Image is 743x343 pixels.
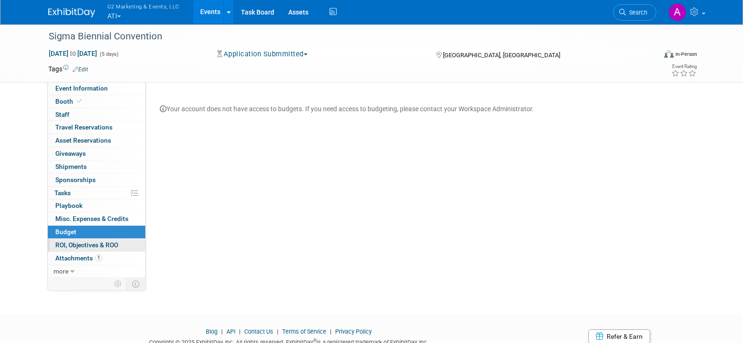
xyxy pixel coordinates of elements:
[55,163,87,170] span: Shipments
[335,328,372,335] a: Privacy Policy
[48,174,145,186] a: Sponsorships
[55,176,96,183] span: Sponsorships
[160,95,688,114] div: Your account does not have access to budgets. If you need access to budgeting, please contact you...
[48,64,88,74] td: Tags
[54,189,71,197] span: Tasks
[48,95,145,108] a: Booth
[206,328,218,335] a: Blog
[55,98,84,105] span: Booth
[48,134,145,147] a: Asset Reservations
[48,239,145,252] a: ROI, Objectives & ROO
[45,28,642,45] div: Sigma Biennial Convention
[48,226,145,238] a: Budget
[55,241,118,249] span: ROI, Objectives & ROO
[675,51,697,58] div: In-Person
[107,1,180,11] span: G2 Marketing & Events, LLC
[126,278,145,290] td: Toggle Event Tabs
[55,111,69,118] span: Staff
[53,267,68,275] span: more
[48,49,98,58] span: [DATE] [DATE]
[668,3,686,21] img: Anna Lerner
[671,64,697,69] div: Event Rating
[55,215,128,222] span: Misc. Expenses & Credits
[237,328,243,335] span: |
[48,187,145,199] a: Tasks
[48,265,145,278] a: more
[214,49,311,59] button: Application Submmitted
[48,108,145,121] a: Staff
[55,84,108,92] span: Event Information
[99,51,119,57] span: (5 days)
[68,50,77,57] span: to
[73,66,88,73] a: Edit
[613,4,656,21] a: Search
[244,328,273,335] a: Contact Us
[55,254,102,262] span: Attachments
[328,328,334,335] span: |
[443,52,560,59] span: [GEOGRAPHIC_DATA], [GEOGRAPHIC_DATA]
[110,278,127,290] td: Personalize Event Tab Strip
[48,147,145,160] a: Giveaways
[48,160,145,173] a: Shipments
[48,121,145,134] a: Travel Reservations
[219,328,225,335] span: |
[275,328,281,335] span: |
[601,49,698,63] div: Event Format
[48,199,145,212] a: Playbook
[77,99,82,104] i: Booth reservation complete
[313,338,316,343] sup: ®
[48,252,145,265] a: Attachments1
[55,137,111,144] span: Asset Reservations
[626,9,647,16] span: Search
[55,150,86,157] span: Giveaways
[282,328,326,335] a: Terms of Service
[48,213,145,225] a: Misc. Expenses & Credits
[95,254,102,261] span: 1
[226,328,235,335] a: API
[48,8,95,17] img: ExhibitDay
[55,202,83,209] span: Playbook
[48,82,145,95] a: Event Information
[55,228,76,236] span: Budget
[55,123,113,131] span: Travel Reservations
[664,50,674,58] img: Format-Inperson.png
